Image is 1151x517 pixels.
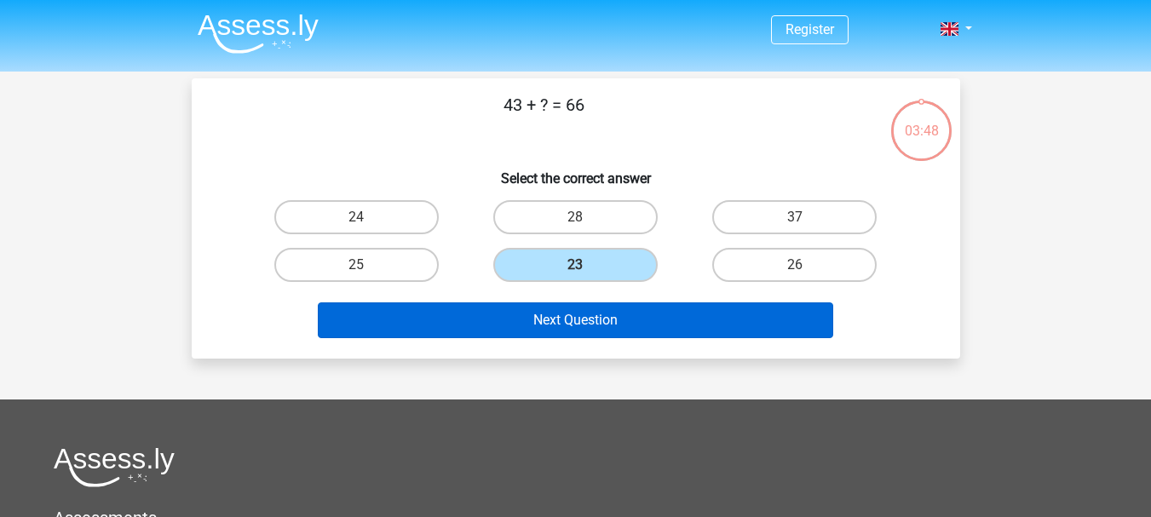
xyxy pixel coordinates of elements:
button: Next Question [318,302,833,338]
p: 43 + ? = 66 [219,92,869,143]
a: Register [786,21,834,37]
label: 24 [274,200,439,234]
label: 37 [712,200,877,234]
label: 26 [712,248,877,282]
label: 28 [493,200,658,234]
img: Assessly logo [54,447,175,487]
img: Assessly [198,14,319,54]
div: 03:48 [889,99,953,141]
h6: Select the correct answer [219,157,933,187]
label: 25 [274,248,439,282]
label: 23 [493,248,658,282]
